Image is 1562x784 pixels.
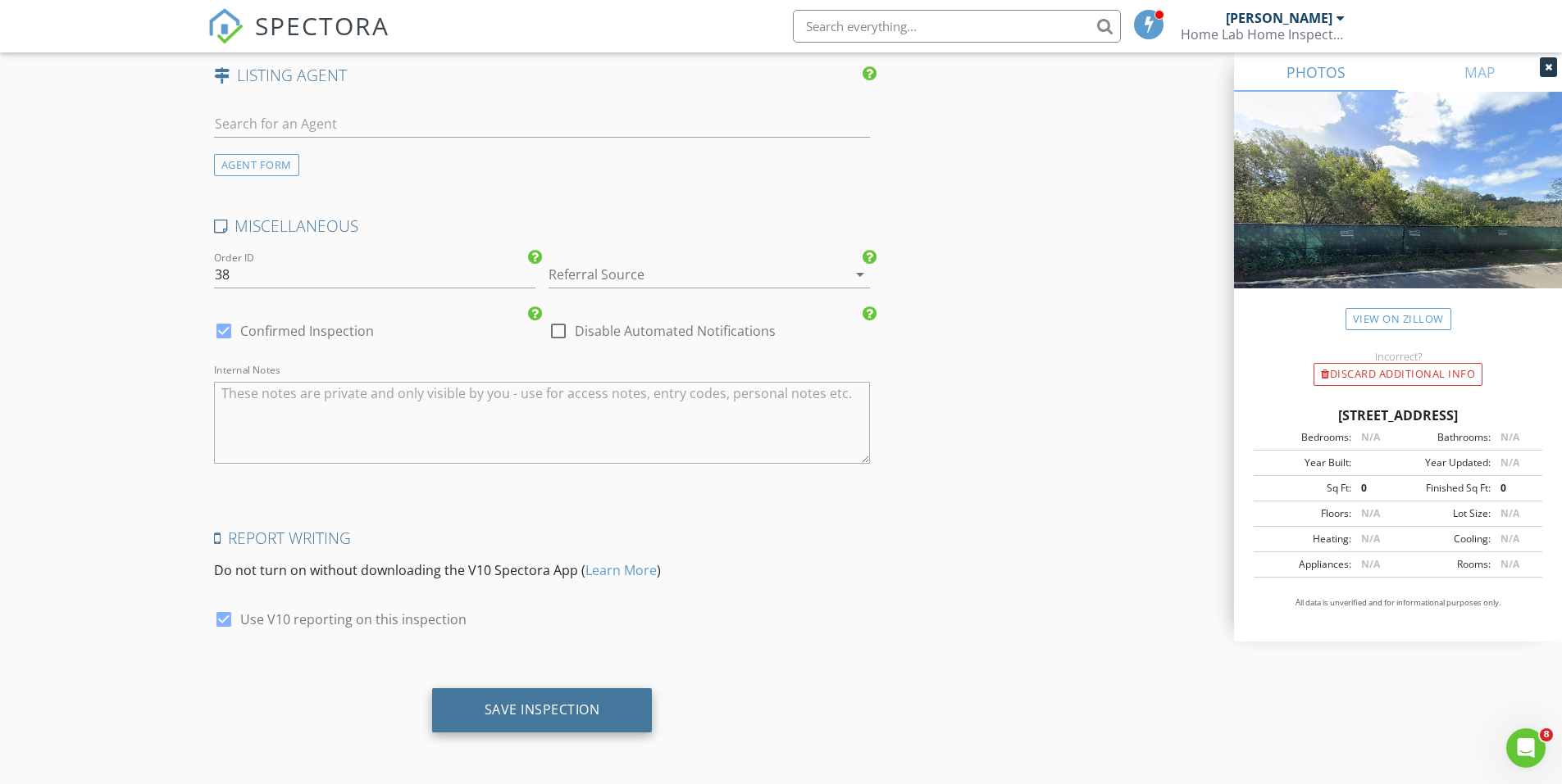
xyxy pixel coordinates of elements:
[214,528,871,549] h4: Report Writing
[1234,52,1398,92] a: PHOTOS
[1501,455,1519,469] span: N/A
[1506,728,1546,768] iframe: Intercom live chat
[1398,455,1491,470] div: Year Updated:
[485,701,600,718] div: Save Inspection
[1501,557,1519,571] span: N/A
[1259,455,1351,470] div: Year Built:
[1226,10,1332,26] div: [PERSON_NAME]
[1361,430,1380,444] span: N/A
[240,611,467,628] label: Use V10 reporting on this inspection
[1398,430,1491,445] div: Bathrooms:
[207,22,389,57] a: SPECTORA
[207,8,244,44] img: The Best Home Inspection Software - Spectora
[1361,532,1380,546] span: N/A
[255,8,389,43] span: SPECTORA
[1398,506,1491,521] div: Lot Size:
[1491,481,1537,496] div: 0
[1346,308,1451,330] a: View on Zillow
[1181,26,1345,43] div: Home Lab Home Inspections
[214,215,871,237] h4: MISCELLANEOUS
[214,154,299,176] div: AGENT FORM
[1234,92,1562,328] img: streetview
[1398,532,1491,546] div: Cooling:
[240,323,374,339] label: Confirmed Inspection
[575,323,776,339] label: Disable Automated Notifications
[214,65,871,86] h4: LISTING AGENT
[1259,557,1351,572] div: Appliances:
[1540,728,1553,741] span: 8
[1398,481,1491,496] div: Finished Sq Ft:
[1259,532,1351,546] div: Heating:
[1501,532,1519,546] span: N/A
[1259,481,1351,496] div: Sq Ft:
[1259,506,1351,521] div: Floors:
[1501,506,1519,520] span: N/A
[585,561,657,579] a: Learn More
[1314,363,1482,386] div: Discard Additional info
[1398,557,1491,572] div: Rooms:
[1254,406,1542,425] div: [STREET_ADDRESS]
[214,382,871,464] textarea: Internal Notes
[1361,557,1380,571] span: N/A
[1361,506,1380,520] span: N/A
[214,111,871,138] input: Search for an Agent
[793,10,1121,43] input: Search everything...
[1398,52,1562,92] a: MAP
[1259,430,1351,445] div: Bedrooms:
[850,265,870,284] i: arrow_drop_down
[1254,597,1542,609] p: All data is unverified and for informational purposes only.
[1501,430,1519,444] span: N/A
[214,560,871,580] p: Do not turn on without downloading the V10 Spectora App ( )
[1351,481,1398,496] div: 0
[1234,350,1562,363] div: Incorrect?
